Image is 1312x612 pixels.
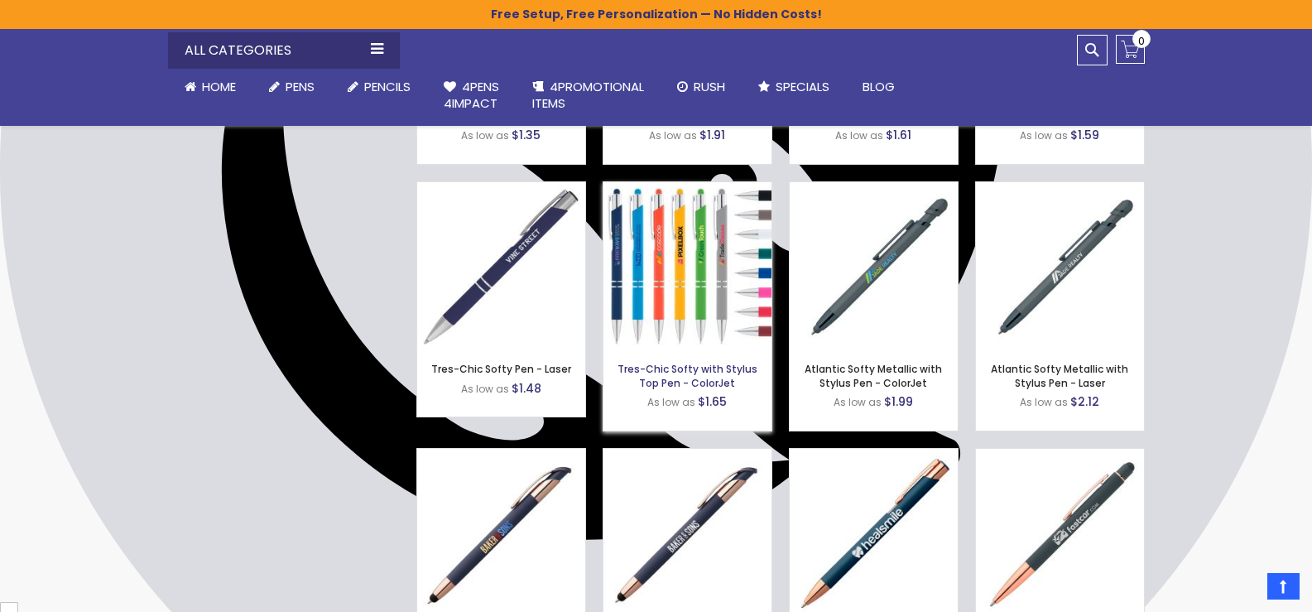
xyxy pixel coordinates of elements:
[1020,128,1068,142] span: As low as
[516,69,661,123] a: 4PROMOTIONALITEMS
[884,393,913,410] span: $1.99
[835,128,883,142] span: As low as
[776,78,829,95] span: Specials
[1070,127,1099,143] span: $1.59
[647,395,695,409] span: As low as
[1116,35,1145,64] a: 0
[846,69,911,105] a: Blog
[417,448,585,462] a: Venice Softy Rose Gold with Stylus Pen - ColorJet-Navy Blue
[661,69,742,105] a: Rush
[417,181,585,195] a: Tres-Chic Softy Pen - Laser-Navy Blue
[603,181,771,195] a: Tres-Chic Softy with Stylus Top Pen - ColorJet
[427,69,516,123] a: 4Pens4impact
[202,78,236,95] span: Home
[461,382,509,396] span: As low as
[698,393,727,410] span: $1.65
[168,69,252,105] a: Home
[286,78,315,95] span: Pens
[649,128,697,142] span: As low as
[252,69,331,105] a: Pens
[805,362,942,389] a: Atlantic Softy Metallic with Stylus Pen - ColorJet
[603,448,771,462] a: Venice Softy Rose Gold with Stylus Pen - Laser-Navy Blue
[1020,395,1068,409] span: As low as
[1267,573,1300,600] a: Top
[168,32,400,69] div: All Categories
[694,78,725,95] span: Rush
[431,362,571,376] a: Tres-Chic Softy Pen - Laser
[331,69,427,105] a: Pencils
[790,448,958,462] a: Crosby Softy Rose Gold Pen - Laser-Navy Blue
[863,78,895,95] span: Blog
[444,78,499,112] span: 4Pens 4impact
[886,127,911,143] span: $1.61
[976,448,1144,462] a: Sonic Softy Rose Gold Gel Pen with Stylus - Laser-Navy Blue
[976,182,1144,350] img: Atlantic Softy Metallic with Stylus Pen - Laser-Navy Blue
[618,362,757,389] a: Tres-Chic Softy with Stylus Top Pen - ColorJet
[461,128,509,142] span: As low as
[699,127,725,143] span: $1.91
[1070,393,1099,410] span: $2.12
[834,395,882,409] span: As low as
[1138,33,1145,49] span: 0
[991,362,1128,389] a: Atlantic Softy Metallic with Stylus Pen - Laser
[512,127,541,143] span: $1.35
[790,182,958,350] img: Atlantic Softy Metallic with Stylus Pen - ColorJet-Gold
[790,181,958,195] a: Atlantic Softy Metallic with Stylus Pen - ColorJet-Gold
[532,78,644,112] span: 4PROMOTIONAL ITEMS
[512,380,541,397] span: $1.48
[417,182,585,350] img: Tres-Chic Softy Pen - Laser-Navy Blue
[742,69,846,105] a: Specials
[976,181,1144,195] a: Atlantic Softy Metallic with Stylus Pen - Laser-Navy Blue
[603,182,771,350] img: Tres-Chic Softy with Stylus Top Pen - ColorJet
[364,78,411,95] span: Pencils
